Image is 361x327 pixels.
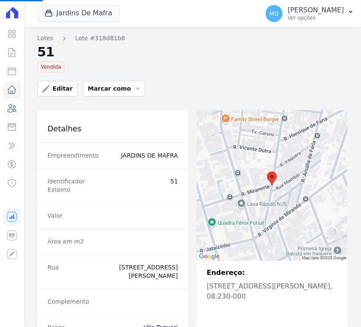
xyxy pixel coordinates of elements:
img: staticmap [197,110,347,261]
span: Vendida [37,61,64,72]
h2: 51 [37,46,347,58]
dt: Área em m2 [47,237,86,246]
button: Jardins De Mafra [37,5,119,21]
nav: Breadcrumb [37,34,347,43]
p: Endereço: [207,268,337,278]
p: [PERSON_NAME] [288,6,344,14]
a: Lote #318d81b8 [75,34,125,43]
dt: Empreendimento [47,151,86,160]
dt: Rua [47,263,86,280]
a: Editar [37,81,78,97]
dt: Valor [47,211,86,220]
dd: [STREET_ADDRESS][PERSON_NAME] [93,263,178,280]
dt: Complemento [47,297,86,306]
dd: 51 [92,177,178,194]
h3: Detalhes [47,124,91,134]
a: Lotes [37,34,53,43]
dt: Identificador Externo [47,177,90,194]
span: MG [269,11,279,17]
p: [STREET_ADDRESS][PERSON_NAME], 08.230-000 [207,281,337,302]
button: MG [PERSON_NAME] Ver opções [259,2,361,25]
button: Marcar como [83,81,145,97]
dd: JARDINS DE MAFRA [93,151,178,160]
p: Ver opções [288,14,344,21]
